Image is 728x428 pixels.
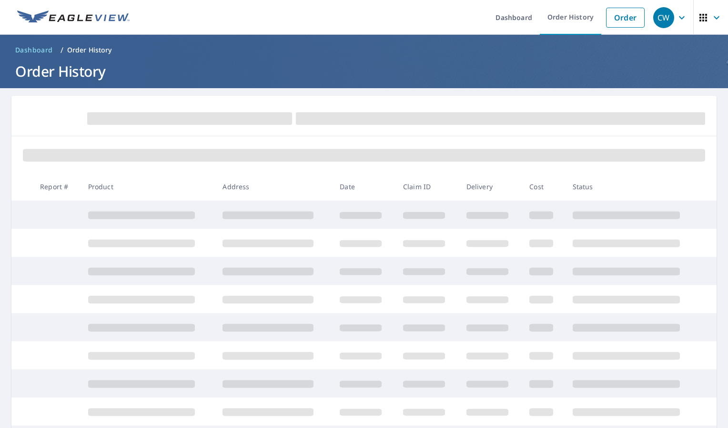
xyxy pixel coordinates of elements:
[17,10,130,25] img: EV Logo
[459,173,522,201] th: Delivery
[61,44,63,56] li: /
[565,173,700,201] th: Status
[332,173,395,201] th: Date
[32,173,81,201] th: Report #
[653,7,674,28] div: CW
[81,173,215,201] th: Product
[15,45,53,55] span: Dashboard
[67,45,112,55] p: Order History
[11,61,717,81] h1: Order History
[215,173,332,201] th: Address
[395,173,459,201] th: Claim ID
[11,42,57,58] a: Dashboard
[11,42,717,58] nav: breadcrumb
[606,8,645,28] a: Order
[522,173,565,201] th: Cost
